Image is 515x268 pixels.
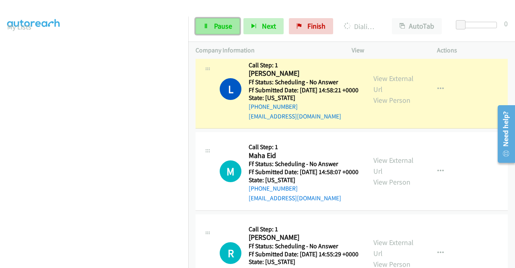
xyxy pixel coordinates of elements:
[249,225,358,233] h5: Call Step: 1
[504,18,508,29] div: 0
[249,242,358,250] h5: Ff Status: Scheduling - No Answer
[249,61,358,69] h5: Call Step: 1
[249,258,358,266] h5: State: [US_STATE]
[249,69,356,78] h2: [PERSON_NAME]
[196,46,337,55] p: Company Information
[220,78,241,100] h1: L
[249,233,356,242] h2: [PERSON_NAME]
[196,18,240,34] a: Pause
[249,78,358,86] h5: Ff Status: Scheduling - No Answer
[373,177,410,187] a: View Person
[7,22,31,31] a: My Lists
[249,194,341,202] a: [EMAIL_ADDRESS][DOMAIN_NAME]
[344,21,377,32] p: Dialing [PERSON_NAME]
[249,151,356,160] h2: Maha Eid
[289,18,333,34] a: Finish
[373,156,414,176] a: View External Url
[460,22,497,28] div: Delay between calls (in seconds)
[392,18,442,34] button: AutoTab
[249,168,358,176] h5: Ff Submitted Date: [DATE] 14:58:07 +0000
[307,21,325,31] span: Finish
[249,185,298,192] a: [PHONE_NUMBER]
[249,112,341,120] a: [EMAIL_ADDRESS][DOMAIN_NAME]
[352,46,422,55] p: View
[249,176,358,184] h5: State: [US_STATE]
[249,86,358,94] h5: Ff Submitted Date: [DATE] 14:58:21 +0000
[249,250,358,258] h5: Ff Submitted Date: [DATE] 14:55:29 +0000
[492,102,515,166] iframe: Resource Center
[220,242,241,264] h1: R
[373,74,414,94] a: View External Url
[249,103,298,110] a: [PHONE_NUMBER]
[220,160,241,182] div: The call is yet to be attempted
[214,21,232,31] span: Pause
[249,94,358,102] h5: State: [US_STATE]
[243,18,284,34] button: Next
[220,242,241,264] div: The call is yet to be attempted
[437,46,508,55] p: Actions
[220,160,241,182] h1: M
[249,160,358,168] h5: Ff Status: Scheduling - No Answer
[262,21,276,31] span: Next
[249,143,358,151] h5: Call Step: 1
[373,96,410,105] a: View Person
[373,238,414,258] a: View External Url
